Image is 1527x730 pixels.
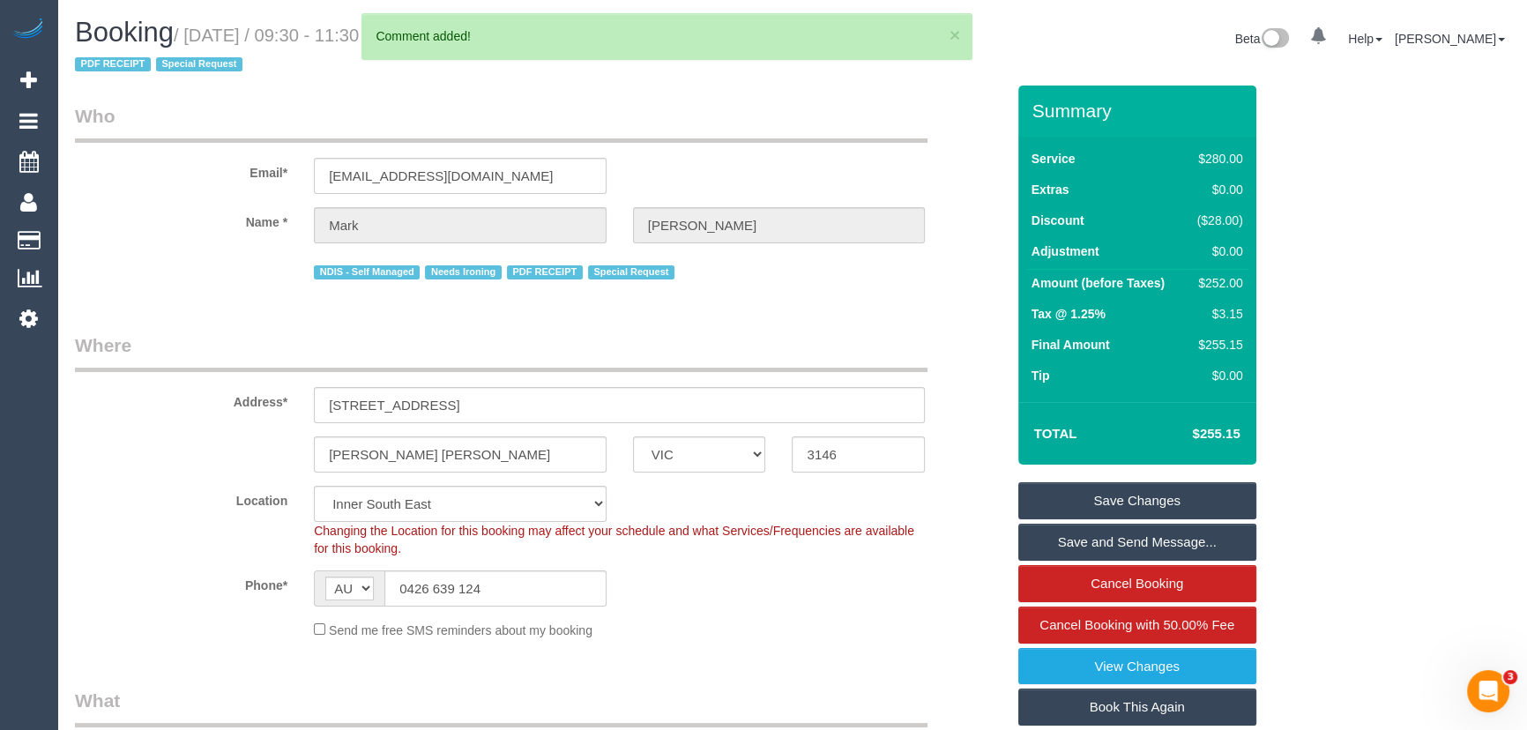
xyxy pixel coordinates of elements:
[314,158,607,194] input: Email*
[11,18,46,42] img: Automaid Logo
[1190,150,1243,168] div: $280.00
[314,265,420,279] span: NDIS - Self Managed
[329,623,592,637] span: Send me free SMS reminders about my booking
[1018,689,1256,726] a: Book This Again
[1190,242,1243,260] div: $0.00
[75,57,151,71] span: PDF RECEIPT
[62,387,301,411] label: Address*
[1503,670,1517,684] span: 3
[792,436,925,473] input: Post Code*
[1260,28,1289,51] img: New interface
[1018,648,1256,685] a: View Changes
[62,207,301,231] label: Name *
[1034,426,1077,441] strong: Total
[1032,181,1069,198] label: Extras
[1190,367,1243,384] div: $0.00
[425,265,502,279] span: Needs Ironing
[950,26,960,44] button: ×
[75,17,174,48] span: Booking
[1235,32,1290,46] a: Beta
[633,207,926,243] input: Last Name*
[1190,274,1243,292] div: $252.00
[1190,212,1243,229] div: ($28.00)
[1032,212,1084,229] label: Discount
[1395,32,1505,46] a: [PERSON_NAME]
[1018,565,1256,602] a: Cancel Booking
[62,158,301,182] label: Email*
[1032,150,1076,168] label: Service
[1032,336,1110,354] label: Final Amount
[1348,32,1382,46] a: Help
[1139,427,1240,442] h4: $255.15
[156,57,242,71] span: Special Request
[1032,367,1050,384] label: Tip
[1039,617,1234,632] span: Cancel Booking with 50.00% Fee
[314,436,607,473] input: Suburb*
[314,207,607,243] input: First Name*
[1032,305,1106,323] label: Tax @ 1.25%
[1018,524,1256,561] a: Save and Send Message...
[588,265,674,279] span: Special Request
[62,570,301,594] label: Phone*
[75,688,927,727] legend: What
[314,524,914,555] span: Changing the Location for this booking may affect your schedule and what Services/Frequencies are...
[75,332,927,372] legend: Where
[376,27,958,45] div: Comment added!
[1190,336,1243,354] div: $255.15
[384,570,607,607] input: Phone*
[1032,242,1099,260] label: Adjustment
[1032,274,1165,292] label: Amount (before Taxes)
[1032,101,1248,121] h3: Summary
[1018,607,1256,644] a: Cancel Booking with 50.00% Fee
[1018,482,1256,519] a: Save Changes
[1190,305,1243,323] div: $3.15
[62,486,301,510] label: Location
[1190,181,1243,198] div: $0.00
[1467,670,1509,712] iframe: Intercom live chat
[507,265,583,279] span: PDF RECEIPT
[75,103,927,143] legend: Who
